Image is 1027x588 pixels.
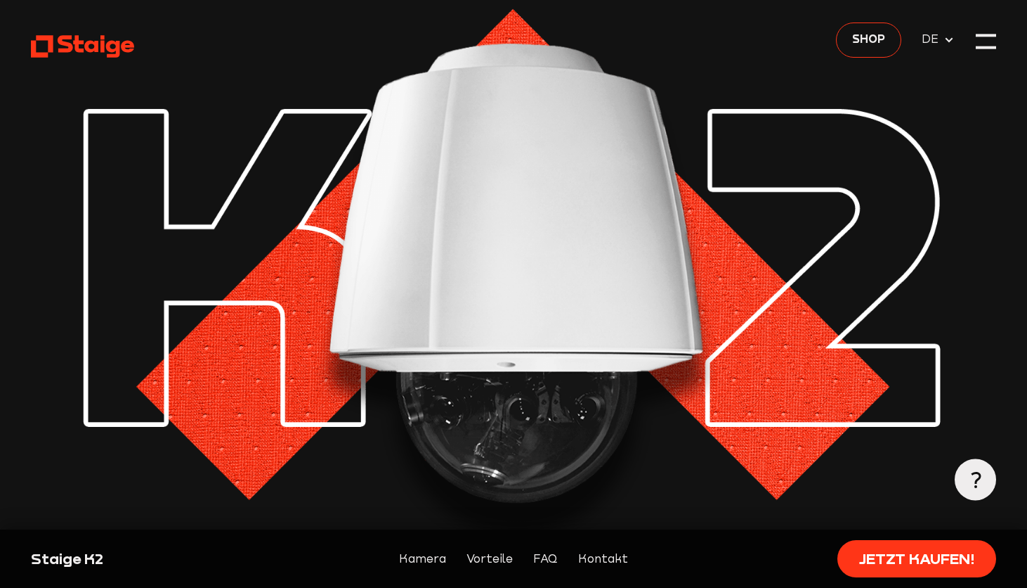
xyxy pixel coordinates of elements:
a: Kontakt [578,550,628,568]
span: Shop [852,30,885,49]
a: Jetzt kaufen! [837,540,996,577]
a: FAQ [533,550,558,568]
a: Shop [836,23,901,58]
span: DE [922,30,943,49]
a: Kamera [399,550,446,568]
a: Vorteile [466,550,513,568]
div: Staige K2 [31,549,261,569]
